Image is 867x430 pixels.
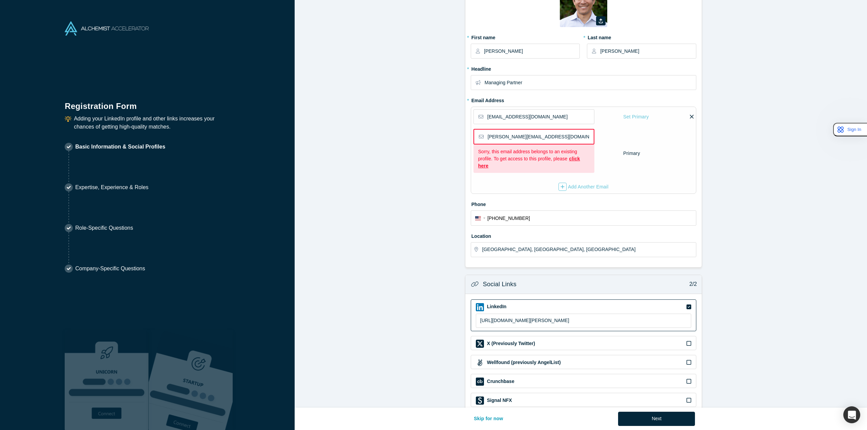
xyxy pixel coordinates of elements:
img: Wellfound (previously AngelList) icon [476,359,484,367]
div: LinkedIn iconLinkedIn [471,299,696,332]
img: Crunchbase icon [476,378,484,386]
a: click here [478,156,580,168]
img: Signal NFX icon [476,397,484,405]
img: X (Previously Twitter) icon [476,340,484,348]
h3: Social Links [483,280,516,289]
button: Skip for now [467,412,510,426]
img: LinkedIn icon [476,303,484,311]
img: Robust Technologies [65,330,149,430]
div: Crunchbase iconCrunchbase [471,374,696,388]
label: Email Address [471,95,504,104]
p: Basic Information & Social Profiles [75,143,165,151]
input: Partner, CEO [485,75,696,90]
img: Alchemist Accelerator Logo [65,21,149,36]
p: Adding your LinkedIn profile and other links increases your chances of getting high-quality matches. [74,115,230,131]
label: X (Previously Twitter) [486,340,535,347]
label: Last name [587,32,696,41]
label: Signal NFX [486,397,512,404]
div: Signal NFX iconSignal NFX [471,393,696,407]
h1: Registration Form [65,93,230,112]
label: Location [471,230,696,240]
img: Prism AI [149,330,233,430]
p: Expertise, Experience & Roles [75,183,148,191]
label: Wellfound (previously AngelList) [486,359,561,366]
div: Set Primary [623,111,649,123]
label: Crunchbase [486,378,514,385]
label: Headline [471,63,696,73]
div: Wellfound (previously AngelList) iconWellfound (previously AngelList) [471,355,696,369]
div: Primary [623,148,640,159]
button: Next [618,412,695,426]
div: X (Previously Twitter) iconX (Previously Twitter) [471,336,696,350]
button: Add Another Email [558,182,609,191]
label: First name [471,32,580,41]
p: Company-Specific Questions [75,265,145,273]
div: Sorry, this email address belongs to an existing profile. To get access to this profile, please [478,148,590,169]
p: 2/2 [686,280,697,288]
label: LinkedIn [486,303,507,310]
input: Enter a location [482,243,696,257]
p: Role-Specific Questions [75,224,133,232]
label: Phone [471,199,696,208]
